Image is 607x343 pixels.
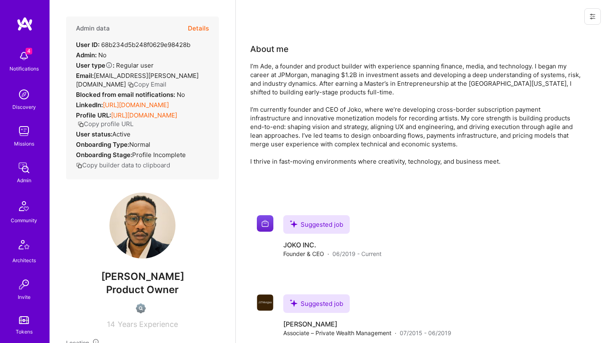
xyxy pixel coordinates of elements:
[128,82,134,88] i: icon Copy
[76,91,177,99] strong: Blocked from email notifications:
[11,216,37,225] div: Community
[136,303,146,313] img: Not Scrubbed
[106,284,179,296] span: Product Owner
[290,220,297,228] i: icon SuggestedTeams
[76,41,100,49] strong: User ID:
[14,236,34,256] img: Architects
[290,299,297,307] i: icon SuggestedTeams
[76,162,82,169] i: icon Copy
[400,329,451,337] span: 07/2015 - 06/2019
[283,249,324,258] span: Founder & CEO
[332,249,382,258] span: 06/2019 - Current
[283,329,391,337] span: Associate – Private Wealth Management
[188,16,209,40] button: Details
[19,316,29,324] img: tokens
[16,86,32,103] img: discovery
[103,101,169,109] a: [URL][DOMAIN_NAME]
[76,61,114,69] strong: User type :
[257,294,273,311] img: Company logo
[283,320,451,329] h4: [PERSON_NAME]
[129,141,150,148] span: normal
[76,25,110,32] h4: Admin data
[250,62,581,166] div: I’m Ade, a founder and product builder with experience spanning finance, media, and technology. I...
[76,111,111,119] strong: Profile URL:
[76,141,129,148] strong: Onboarding Type:
[128,80,166,89] button: Copy Email
[107,320,115,329] span: 14
[257,215,273,232] img: Company logo
[16,48,32,64] img: bell
[18,293,31,301] div: Invite
[12,256,36,265] div: Architects
[109,193,175,258] img: User Avatar
[76,90,185,99] div: No
[76,72,94,80] strong: Email:
[76,40,190,49] div: 68b234d5b248f0629e98428b
[26,48,32,54] span: 4
[16,276,32,293] img: Invite
[395,329,396,337] span: ·
[66,270,219,283] span: [PERSON_NAME]
[112,130,130,138] span: Active
[76,101,103,109] strong: LinkedIn:
[14,139,34,148] div: Missions
[76,161,170,169] button: Copy builder data to clipboard
[17,16,33,31] img: logo
[76,130,112,138] strong: User status:
[283,240,382,249] h4: JOKO INC.
[12,103,36,111] div: Discovery
[327,249,329,258] span: ·
[14,196,34,216] img: Community
[17,176,31,185] div: Admin
[78,121,84,127] i: icon Copy
[283,215,350,234] div: Suggested job
[76,72,199,88] span: [EMAIL_ADDRESS][PERSON_NAME][DOMAIN_NAME]
[111,111,177,119] a: [URL][DOMAIN_NAME]
[78,120,133,128] button: Copy profile URL
[16,160,32,176] img: admin teamwork
[16,327,33,336] div: Tokens
[76,151,132,159] strong: Onboarding Stage:
[250,43,289,55] div: About me
[76,61,154,70] div: Regular user
[118,320,178,329] span: Years Experience
[105,61,113,69] i: Help
[132,151,186,159] span: Profile Incomplete
[76,51,97,59] strong: Admin:
[76,51,107,59] div: No
[283,294,350,313] div: Suggested job
[16,123,32,139] img: teamwork
[9,64,39,73] div: Notifications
